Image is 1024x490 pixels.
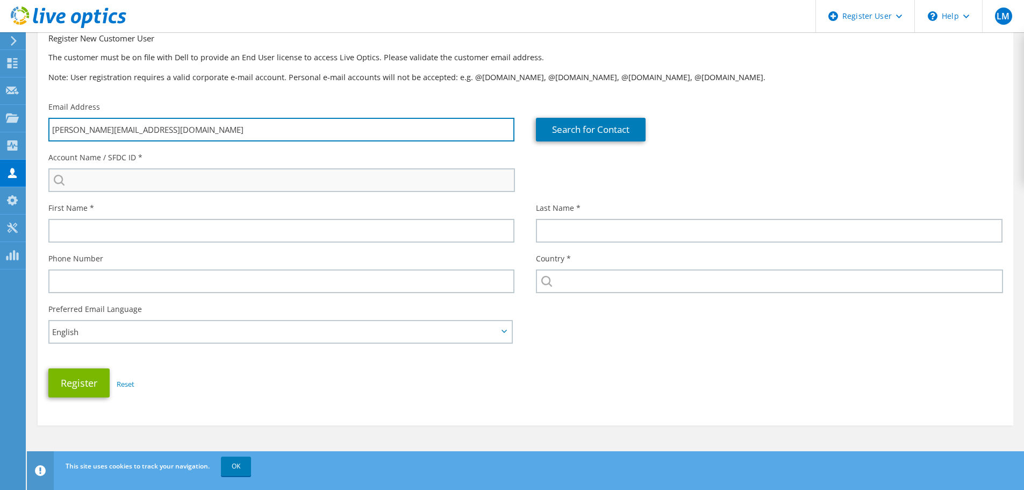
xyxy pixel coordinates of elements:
span: This site uses cookies to track your navigation. [66,461,210,471]
svg: \n [928,11,937,21]
label: Email Address [48,102,100,112]
label: First Name * [48,203,94,214]
a: Reset [117,379,134,389]
span: English [52,325,498,338]
a: Search for Contact [536,118,646,141]
label: Last Name * [536,203,581,214]
label: Phone Number [48,253,103,264]
p: The customer must be on file with Dell to provide an End User license to access Live Optics. Plea... [48,52,1002,63]
label: Account Name / SFDC ID * [48,152,142,163]
label: Country * [536,253,571,264]
label: Preferred Email Language [48,304,142,315]
h3: Register New Customer User [48,32,1002,44]
span: LM [995,8,1012,25]
p: Note: User registration requires a valid corporate e-mail account. Personal e-mail accounts will ... [48,72,1002,83]
a: OK [221,457,251,476]
button: Register [48,368,110,397]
